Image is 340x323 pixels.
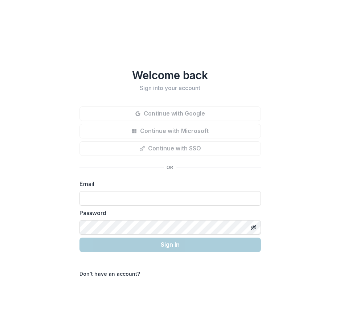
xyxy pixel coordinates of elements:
button: Continue with Google [79,106,261,121]
h1: Welcome back [79,69,261,82]
button: Toggle password visibility [248,222,259,233]
button: Continue with SSO [79,141,261,156]
label: Email [79,179,257,188]
button: Continue with Microsoft [79,124,261,138]
h2: Sign into your account [79,85,261,92]
label: Password [79,209,257,217]
button: Sign In [79,238,261,252]
p: Don't have an account? [79,270,140,278]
